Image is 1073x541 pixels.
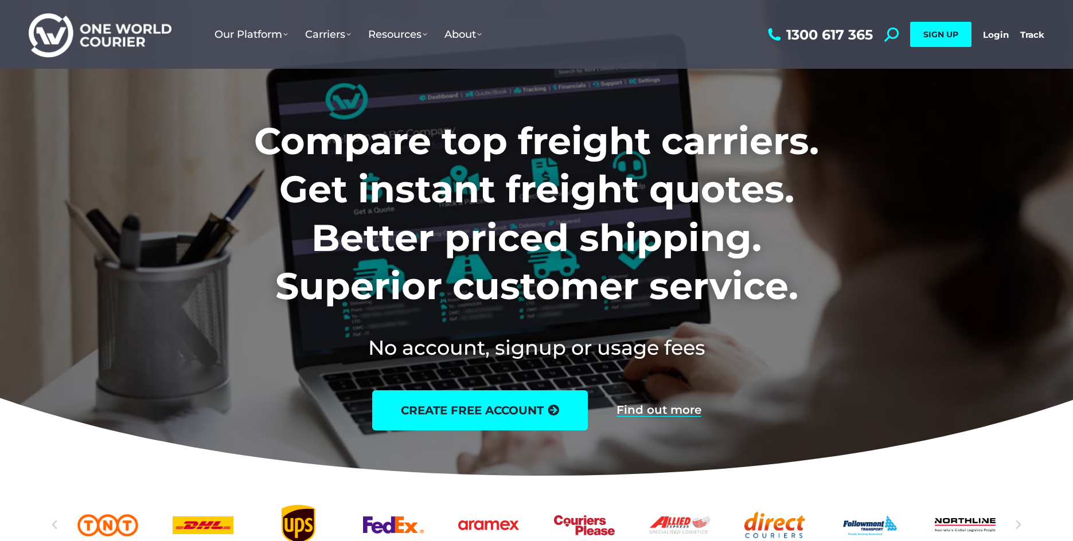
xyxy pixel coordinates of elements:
a: Our Platform [206,17,296,52]
a: About [436,17,490,52]
a: Carriers [296,17,360,52]
h2: No account, signup or usage fees [178,334,895,362]
a: create free account [372,390,588,430]
a: Login [983,29,1009,40]
a: Track [1020,29,1044,40]
img: One World Courier [29,11,171,58]
a: Resources [360,17,436,52]
span: Our Platform [214,28,288,41]
span: Resources [368,28,427,41]
span: About [444,28,482,41]
h1: Compare top freight carriers. Get instant freight quotes. Better priced shipping. Superior custom... [178,117,895,311]
a: 1300 617 365 [765,28,873,42]
span: Carriers [305,28,351,41]
span: SIGN UP [923,29,958,40]
a: Find out more [617,404,701,417]
a: SIGN UP [910,22,971,47]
